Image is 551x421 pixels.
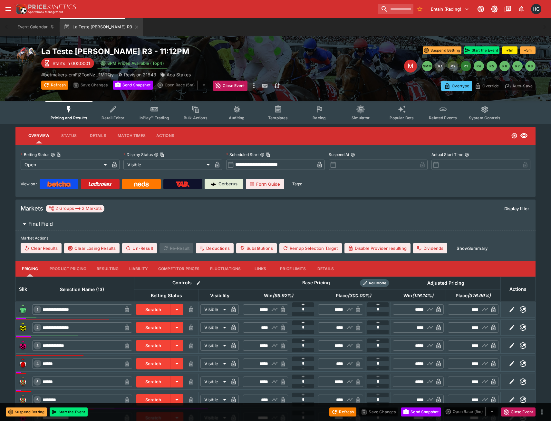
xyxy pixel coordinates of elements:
[422,61,536,71] nav: pagination navigation
[246,179,284,189] a: Form Guide
[360,279,389,287] div: Show/hide Price Roll mode configuration.
[413,243,447,253] button: Dividends
[88,181,112,187] img: Ladbrokes
[203,292,237,299] span: Visibility
[472,81,502,91] button: Override
[35,397,40,402] span: 6
[351,152,355,157] button: Suspend At
[124,71,156,78] p: Revision 21843
[311,261,340,277] button: Details
[429,115,457,120] span: Related Events
[136,358,171,369] button: Scratch
[441,81,472,91] button: Overtype
[529,2,543,16] button: Hamish Gooch
[501,407,536,416] button: Close Event
[511,132,517,139] svg: Open
[213,81,247,91] button: Close Event
[412,292,433,299] em: ( 126.14 %)
[18,304,28,315] img: runner 1
[378,4,413,14] input: search
[250,81,258,91] button: more
[246,261,275,277] button: Links
[35,325,40,330] span: 2
[51,115,87,120] span: Pricing and Results
[16,277,30,301] th: Silk
[153,261,205,277] button: Competitor Prices
[35,361,40,366] span: 4
[123,160,212,170] div: Visible
[48,205,102,212] div: 2 Groups 2 Markets
[28,11,63,14] img: Sportsbook Management
[313,115,326,120] span: Racing
[176,181,189,187] img: TabNZ
[348,292,371,299] em: ( 300.00 %)
[464,46,499,54] button: Start the Event
[92,261,124,277] button: Resulting
[156,81,210,90] div: split button
[28,220,53,227] h6: Final Field
[435,61,445,71] button: R1
[200,322,228,333] div: Visible
[205,179,243,189] a: Cerberus
[134,181,149,187] img: Neds
[123,152,153,157] p: Display Status
[15,261,44,277] button: Pricing
[14,3,27,15] img: PriceKinetics Logo
[266,152,270,157] button: Copy To Clipboard
[487,61,497,71] button: R5
[502,81,536,91] button: Auto-Save
[151,128,180,143] button: Actions
[122,243,157,253] span: Un-Result
[18,322,28,333] img: runner 2
[14,18,59,36] button: Event Calendar
[461,61,471,71] button: R3
[28,5,76,9] img: PriceKinetics
[538,408,546,416] button: more
[300,279,333,287] div: Base Pricing
[482,83,499,89] p: Override
[200,340,228,351] div: Visible
[500,203,533,214] button: Display filter
[113,81,153,90] button: Send Snapshot
[260,152,265,157] button: Scheduled StartCopy To Clipboard
[53,60,90,67] p: Starts in 00:03:01
[236,243,277,253] button: Substitutions
[352,115,370,120] span: Simulator
[465,152,469,157] button: Actual Start Time
[167,71,191,78] p: Aca Stakes
[211,181,216,187] img: Cerberus
[488,3,500,15] button: Toggle light/dark mode
[516,3,527,15] button: Notifications
[441,81,536,91] div: Start From
[18,358,28,369] img: runner 4
[45,101,506,124] div: Event type filters
[205,261,246,277] button: Fluctuations
[427,4,473,14] button: Select Tenant
[401,407,441,416] button: Send Snapshot
[475,3,487,15] button: Connected to PK
[56,152,61,157] button: Copy To Clipboard
[415,4,425,14] button: No Bookmarks
[51,152,55,157] button: Betting StatusCopy To Clipboard
[390,115,414,120] span: Popular Bets
[502,46,517,54] button: +1m
[396,292,440,299] span: Win(126.14%)
[21,179,37,189] label: View on :
[15,46,36,67] img: horse_racing.png
[112,128,151,143] button: Match Times
[64,243,120,253] button: Clear Losing Results
[21,243,62,253] button: Clear Results
[159,243,193,253] span: Re-Result
[160,71,191,78] div: Aca Stakes
[15,218,536,230] button: Final Field
[329,407,356,416] button: Refresh
[154,152,159,157] button: Display StatusCopy To Clipboard
[229,115,245,120] span: Auditing
[257,292,300,299] span: Win(99.92%)
[136,304,171,315] button: Scratch
[218,181,237,187] p: Cerberus
[6,407,47,416] button: Suspend Betting
[124,261,153,277] button: Liability
[344,243,411,253] button: Disable Provider resulting
[47,181,71,187] img: Betcha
